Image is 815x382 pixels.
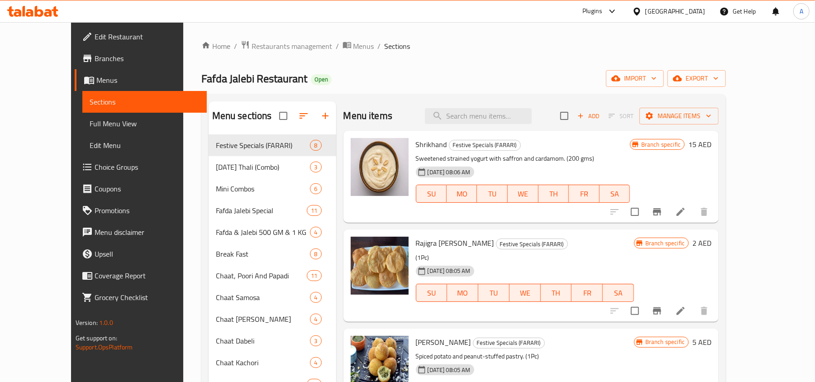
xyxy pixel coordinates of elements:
button: TU [477,185,508,203]
span: Sections [90,96,200,107]
a: Branches [75,48,207,69]
span: Menus [353,41,374,52]
div: [DATE] Thali (Combo)3 [209,156,336,178]
span: Select all sections [274,106,293,125]
span: Branches [95,53,200,64]
a: Edit Menu [82,134,207,156]
li: / [234,41,237,52]
button: Manage items [639,108,719,124]
span: Break Fast [216,248,310,259]
h2: Menu items [343,109,393,123]
div: Chaat, Poori And Papadi11 [209,265,336,286]
span: Chaat Dabeli [216,335,310,346]
div: Sunday Thali (Combo) [216,162,310,172]
button: SA [603,284,634,302]
input: search [425,108,532,124]
span: SU [420,286,444,300]
span: MO [450,187,474,201]
div: Mini Combos6 [209,178,336,200]
a: Menus [343,40,374,52]
div: items [310,314,321,325]
img: Rajigra Puri Farari [351,237,409,295]
span: Branch specific [642,239,688,248]
div: Festive Specials (FARARI) [449,140,521,151]
div: Chaat Vada [216,314,310,325]
span: Chaat, Poori And Papadi [216,270,307,281]
a: Edit menu item [675,206,686,217]
span: import [613,73,657,84]
div: Chaat Samosa4 [209,286,336,308]
span: FR [575,286,599,300]
span: MO [451,286,475,300]
div: Fafda & Jalebi 500 GM & 1 KG4 [209,221,336,243]
p: Sweetened strained yogurt with saffron and cardamom. (200 gms) [416,153,630,164]
span: Upsell [95,248,200,259]
button: WE [508,185,539,203]
button: export [667,70,726,87]
span: 4 [310,358,321,367]
span: Menus [96,75,200,86]
div: Plugins [582,6,602,17]
a: Edit Restaurant [75,26,207,48]
button: SU [416,185,447,203]
span: [PERSON_NAME] [416,335,471,349]
span: Promotions [95,205,200,216]
span: Choice Groups [95,162,200,172]
span: Open [311,76,332,83]
div: Fafda Jalebi Special [216,205,307,216]
span: TH [542,187,566,201]
span: SU [420,187,443,201]
div: Chaat Samosa [216,292,310,303]
div: Festive Specials (FARARI) [496,239,568,249]
a: Restaurants management [241,40,332,52]
span: [DATE] 08:06 AM [424,168,474,177]
div: Chaat Kachori4 [209,352,336,373]
a: Promotions [75,200,207,221]
div: Fafda & Jalebi 500 GM & 1 KG [216,227,310,238]
span: 6 [310,185,321,193]
h6: 5 AED [692,336,711,349]
span: Manage items [647,110,711,122]
span: Fafda Jalebi Restaurant [201,68,307,89]
span: Grocery Checklist [95,292,200,303]
span: Rajigra [PERSON_NAME] [416,236,494,250]
span: Version: [76,317,98,329]
span: Edit Restaurant [95,31,200,42]
p: Spiced potato and peanut-stuffed pastry. (1Pc) [416,351,634,362]
span: Select section first [603,109,639,123]
span: Coverage Report [95,270,200,281]
button: SA [600,185,630,203]
span: TH [544,286,568,300]
span: Festive Specials (FARARI) [496,239,567,249]
button: Add section [315,105,336,127]
div: Mini Combos [216,183,310,194]
span: 8 [310,250,321,258]
a: Coverage Report [75,265,207,286]
span: Select to update [625,301,644,320]
button: TU [478,284,510,302]
a: Menus [75,69,207,91]
span: Select section [555,106,574,125]
span: WE [513,286,537,300]
a: Edit menu item [675,306,686,316]
nav: breadcrumb [201,40,726,52]
button: Branch-specific-item [646,201,668,223]
h6: 15 AED [688,138,711,151]
div: Chaat Dabeli3 [209,330,336,352]
span: SA [603,187,627,201]
button: delete [693,201,715,223]
div: items [310,227,321,238]
div: [GEOGRAPHIC_DATA] [645,6,705,16]
h2: Menu sections [212,109,272,123]
span: WE [511,187,535,201]
button: WE [510,284,541,302]
li: / [336,41,339,52]
span: 4 [310,228,321,237]
div: Chaat [PERSON_NAME]4 [209,308,336,330]
span: Menu disclaimer [95,227,200,238]
span: Full Menu View [90,118,200,129]
button: TH [541,284,572,302]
